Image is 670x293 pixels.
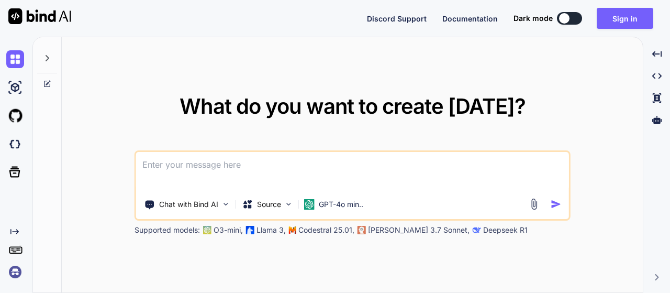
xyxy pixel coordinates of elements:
img: claude [358,226,366,234]
button: Discord Support [367,13,427,24]
p: GPT-4o min.. [319,199,363,210]
span: What do you want to create [DATE]? [180,93,526,119]
p: Source [257,199,281,210]
img: signin [6,263,24,281]
img: claude [473,226,481,234]
span: Discord Support [367,14,427,23]
img: attachment [528,198,540,210]
img: ai-studio [6,79,24,96]
img: GPT-4o mini [304,199,315,210]
img: chat [6,50,24,68]
img: Llama2 [246,226,254,234]
img: Bind AI [8,8,71,24]
p: Deepseek R1 [483,225,528,235]
img: Pick Tools [221,200,230,209]
p: Codestral 25.01, [298,225,354,235]
button: Documentation [442,13,498,24]
img: Mistral-AI [289,226,296,234]
img: GPT-4 [203,226,211,234]
button: Sign in [597,8,653,29]
p: [PERSON_NAME] 3.7 Sonnet, [368,225,470,235]
img: icon [550,199,561,210]
p: Supported models: [135,225,200,235]
img: darkCloudIdeIcon [6,135,24,153]
p: Chat with Bind AI [159,199,218,210]
img: githubLight [6,107,24,125]
span: Dark mode [513,13,553,24]
p: O3-mini, [214,225,243,235]
img: Pick Models [284,200,293,209]
p: Llama 3, [256,225,286,235]
span: Documentation [442,14,498,23]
